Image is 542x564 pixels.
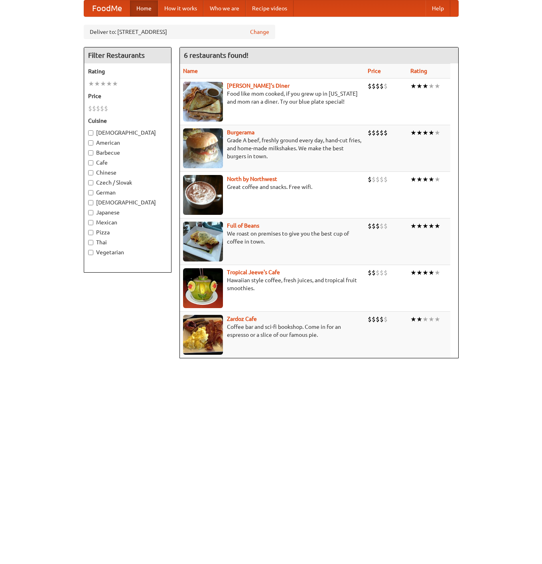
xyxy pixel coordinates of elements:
[376,268,380,277] li: $
[88,220,93,225] input: Mexican
[384,315,388,324] li: $
[88,228,167,236] label: Pizza
[384,175,388,184] li: $
[106,79,112,88] li: ★
[183,90,361,106] p: Food like mom cooked, if you grew up in [US_STATE] and mom ran a diner. Try our blue plate special!
[428,82,434,90] li: ★
[88,92,167,100] h5: Price
[184,51,248,59] ng-pluralize: 6 restaurants found!
[112,79,118,88] li: ★
[94,79,100,88] li: ★
[88,189,167,197] label: German
[380,128,384,137] li: $
[84,25,275,39] div: Deliver to: [STREET_ADDRESS]
[416,315,422,324] li: ★
[88,129,167,137] label: [DEMOGRAPHIC_DATA]
[227,222,259,229] a: Full of Beans
[88,179,167,187] label: Czech / Slovak
[426,0,450,16] a: Help
[88,159,167,167] label: Cafe
[84,47,171,63] h4: Filter Restaurants
[88,200,93,205] input: [DEMOGRAPHIC_DATA]
[380,222,384,230] li: $
[88,210,93,215] input: Japanese
[183,136,361,160] p: Grade A beef, freshly ground every day, hand-cut fries, and home-made milkshakes. We make the bes...
[422,222,428,230] li: ★
[372,82,376,90] li: $
[88,79,94,88] li: ★
[246,0,294,16] a: Recipe videos
[416,128,422,137] li: ★
[183,175,223,215] img: north.jpg
[183,68,198,74] a: Name
[368,315,372,324] li: $
[227,83,290,89] a: [PERSON_NAME]'s Diner
[88,104,92,113] li: $
[368,268,372,277] li: $
[92,104,96,113] li: $
[88,140,93,145] input: American
[368,128,372,137] li: $
[434,175,440,184] li: ★
[88,180,93,185] input: Czech / Slovak
[380,315,384,324] li: $
[88,149,167,157] label: Barbecue
[410,315,416,324] li: ★
[88,240,93,245] input: Thai
[416,222,422,230] li: ★
[183,276,361,292] p: Hawaiian style coffee, fresh juices, and tropical fruit smoothies.
[227,269,280,275] a: Tropical Jeeve's Cafe
[368,82,372,90] li: $
[88,248,167,256] label: Vegetarian
[104,104,108,113] li: $
[434,315,440,324] li: ★
[227,176,277,182] a: North by Northwest
[372,222,376,230] li: $
[376,175,380,184] li: $
[380,175,384,184] li: $
[384,268,388,277] li: $
[227,129,254,136] b: Burgerama
[384,222,388,230] li: $
[227,316,257,322] b: Zardoz Cafe
[428,175,434,184] li: ★
[422,315,428,324] li: ★
[434,82,440,90] li: ★
[183,268,223,308] img: jeeves.jpg
[250,28,269,36] a: Change
[376,82,380,90] li: $
[368,68,381,74] a: Price
[422,82,428,90] li: ★
[183,128,223,168] img: burgerama.jpg
[96,104,100,113] li: $
[183,222,223,261] img: beans.jpg
[88,238,167,246] label: Thai
[416,82,422,90] li: ★
[88,160,93,165] input: Cafe
[88,130,93,136] input: [DEMOGRAPHIC_DATA]
[84,0,130,16] a: FoodMe
[422,175,428,184] li: ★
[183,323,361,339] p: Coffee bar and sci-fi bookshop. Come in for an espresso or a slice of our famous pie.
[372,315,376,324] li: $
[376,128,380,137] li: $
[88,218,167,226] label: Mexican
[100,104,104,113] li: $
[422,268,428,277] li: ★
[428,222,434,230] li: ★
[384,128,388,137] li: $
[88,198,167,206] label: [DEMOGRAPHIC_DATA]
[88,190,93,195] input: German
[183,315,223,355] img: zardoz.jpg
[372,128,376,137] li: $
[88,139,167,147] label: American
[88,250,93,255] input: Vegetarian
[384,82,388,90] li: $
[416,175,422,184] li: ★
[434,268,440,277] li: ★
[183,82,223,122] img: sallys.jpg
[428,315,434,324] li: ★
[410,68,427,74] a: Rating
